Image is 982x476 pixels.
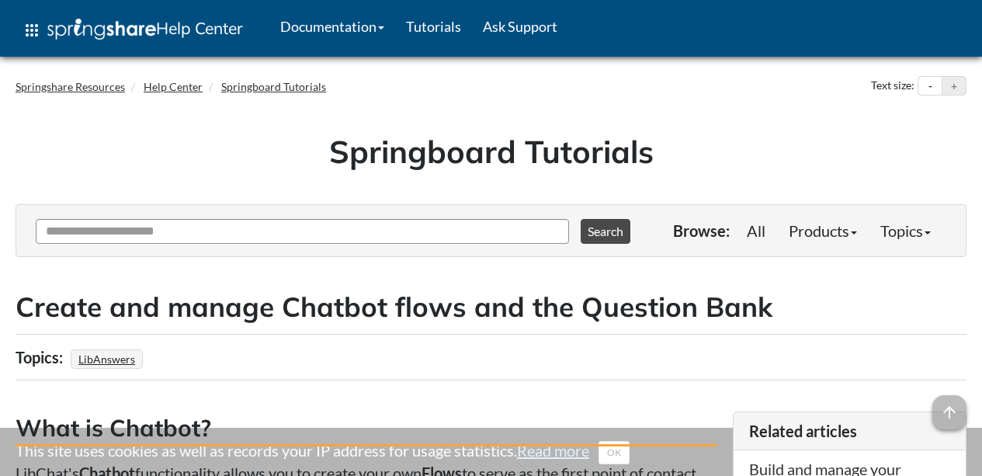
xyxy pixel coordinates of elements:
a: Springboard Tutorials [221,80,326,93]
a: Documentation [269,7,395,46]
p: Browse: [673,220,730,241]
button: Search [581,219,630,244]
h3: What is Chatbot? [16,412,717,446]
h2: Create and manage Chatbot flows and the Question Bank [16,288,966,326]
span: arrow_upward [932,395,966,429]
a: Help Center [144,80,203,93]
span: Help Center [156,18,243,38]
button: Decrease text size [918,77,942,96]
a: Topics [869,215,942,246]
img: Springshare [47,19,156,40]
a: arrow_upward [932,397,966,415]
a: LibAnswers [76,348,137,370]
a: Tutorials [395,7,472,46]
div: Text size: [868,76,918,96]
a: Products [777,215,869,246]
a: All [735,215,777,246]
h1: Springboard Tutorials [27,130,955,173]
span: Related articles [749,422,857,440]
span: apps [23,21,41,40]
a: Springshare Resources [16,80,125,93]
a: apps Help Center [12,7,254,54]
button: Increase text size [942,77,966,96]
div: Topics: [16,342,67,372]
a: Ask Support [472,7,568,46]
